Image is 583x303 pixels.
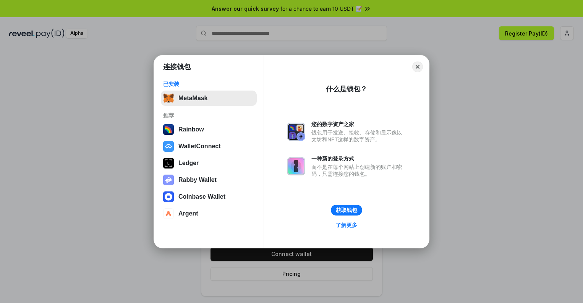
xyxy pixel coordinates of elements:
div: 推荐 [163,112,254,119]
img: svg+xml,%3Csvg%20width%3D%22120%22%20height%3D%22120%22%20viewBox%3D%220%200%20120%20120%22%20fil... [163,124,174,135]
button: Ledger [161,156,257,171]
button: Argent [161,206,257,221]
button: 获取钱包 [331,205,362,216]
img: svg+xml,%3Csvg%20width%3D%2228%22%20height%3D%2228%22%20viewBox%3D%220%200%2028%2028%22%20fill%3D... [163,141,174,152]
button: Rabby Wallet [161,172,257,188]
button: MetaMask [161,91,257,106]
button: Close [412,62,423,72]
div: 什么是钱包？ [326,84,367,94]
div: Coinbase Wallet [178,193,225,200]
button: Rainbow [161,122,257,137]
h1: 连接钱包 [163,62,191,71]
img: svg+xml,%3Csvg%20xmlns%3D%22http%3A%2F%2Fwww.w3.org%2F2000%2Fsvg%22%20fill%3D%22none%22%20viewBox... [287,123,305,141]
img: svg+xml,%3Csvg%20width%3D%2228%22%20height%3D%2228%22%20viewBox%3D%220%200%2028%2028%22%20fill%3D... [163,191,174,202]
div: Argent [178,210,198,217]
div: Ledger [178,160,199,167]
div: 了解更多 [336,222,357,228]
img: svg+xml,%3Csvg%20fill%3D%22none%22%20height%3D%2233%22%20viewBox%3D%220%200%2035%2033%22%20width%... [163,93,174,104]
div: WalletConnect [178,143,221,150]
div: 您的数字资产之家 [311,121,406,128]
img: svg+xml,%3Csvg%20xmlns%3D%22http%3A%2F%2Fwww.w3.org%2F2000%2Fsvg%22%20fill%3D%22none%22%20viewBox... [287,157,305,175]
img: svg+xml,%3Csvg%20width%3D%2228%22%20height%3D%2228%22%20viewBox%3D%220%200%2028%2028%22%20fill%3D... [163,208,174,219]
button: WalletConnect [161,139,257,154]
div: MetaMask [178,95,207,102]
img: svg+xml,%3Csvg%20xmlns%3D%22http%3A%2F%2Fwww.w3.org%2F2000%2Fsvg%22%20fill%3D%22none%22%20viewBox... [163,175,174,185]
div: Rainbow [178,126,204,133]
div: 已安装 [163,81,254,87]
div: 钱包用于发送、接收、存储和显示像以太坊和NFT这样的数字资产。 [311,129,406,143]
a: 了解更多 [331,220,362,230]
div: Rabby Wallet [178,177,217,183]
div: 一种新的登录方式 [311,155,406,162]
div: 获取钱包 [336,207,357,214]
button: Coinbase Wallet [161,189,257,204]
div: 而不是在每个网站上创建新的账户和密码，只需连接您的钱包。 [311,164,406,177]
img: svg+xml,%3Csvg%20xmlns%3D%22http%3A%2F%2Fwww.w3.org%2F2000%2Fsvg%22%20width%3D%2228%22%20height%3... [163,158,174,169]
